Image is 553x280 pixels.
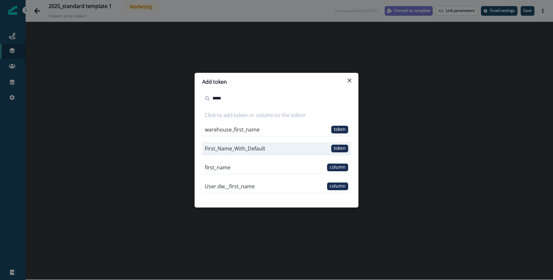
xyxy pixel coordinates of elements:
p: Click to add token or column to the editor [202,111,306,119]
span: column [327,182,348,190]
span: token [331,145,348,152]
p: first_name [205,164,230,171]
button: Close [344,75,355,86]
p: warehouse_first_name [205,126,260,133]
p: First_Name_With_Default [205,145,265,152]
span: column [327,164,348,171]
p: Add token [202,78,227,86]
span: token [331,126,348,133]
p: User.dw__first_name [205,182,255,190]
